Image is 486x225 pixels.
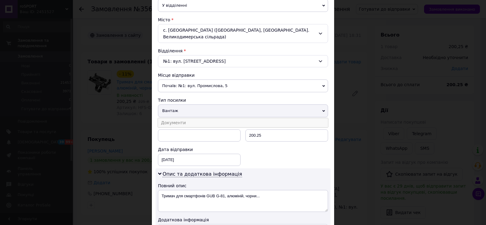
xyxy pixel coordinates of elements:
[158,17,328,23] div: Місто
[158,98,186,103] span: Тип посилки
[158,24,328,43] div: с. [GEOGRAPHIC_DATA] ([GEOGRAPHIC_DATA], [GEOGRAPHIC_DATA]. Великодимерська сільрада)
[158,146,241,153] div: Дата відправки
[158,190,328,212] textarea: Тримач для смартфонів GUB G-81, алюміній, чорни...
[158,73,195,78] span: Місце відправки
[158,217,328,223] div: Додаткова інформація
[163,171,242,177] span: Опис та додаткова інформація
[158,79,328,92] span: Почаїв: №1: вул. Промислова, 5
[158,48,328,54] div: Відділення
[158,55,328,67] div: №1: вул. [STREET_ADDRESS]
[158,118,328,127] li: Документи
[158,104,328,117] span: Вантаж
[158,183,328,189] div: Повний опис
